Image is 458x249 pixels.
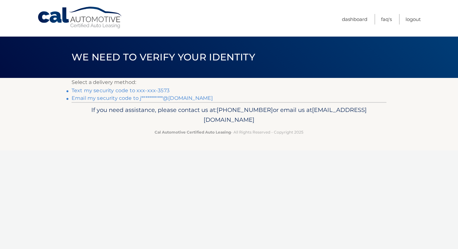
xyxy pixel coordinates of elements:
span: We need to verify your identity [72,51,255,63]
strong: Cal Automotive Certified Auto Leasing [155,130,231,135]
a: Logout [406,14,421,24]
a: FAQ's [381,14,392,24]
a: Cal Automotive [37,6,123,29]
span: [PHONE_NUMBER] [217,106,273,114]
p: - All Rights Reserved - Copyright 2025 [76,129,382,135]
a: Dashboard [342,14,367,24]
p: If you need assistance, please contact us at: or email us at [76,105,382,125]
a: Text my security code to xxx-xxx-3573 [72,87,170,93]
p: Select a delivery method: [72,78,386,87]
